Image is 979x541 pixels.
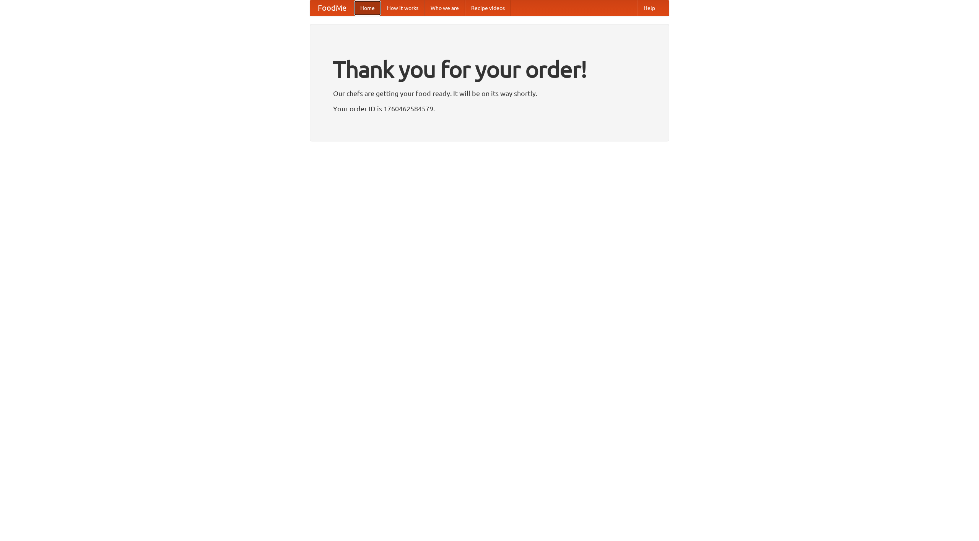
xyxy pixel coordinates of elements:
[354,0,381,16] a: Home
[465,0,511,16] a: Recipe videos
[381,0,424,16] a: How it works
[333,88,646,99] p: Our chefs are getting your food ready. It will be on its way shortly.
[424,0,465,16] a: Who we are
[310,0,354,16] a: FoodMe
[637,0,661,16] a: Help
[333,51,646,88] h1: Thank you for your order!
[333,103,646,114] p: Your order ID is 1760462584579.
